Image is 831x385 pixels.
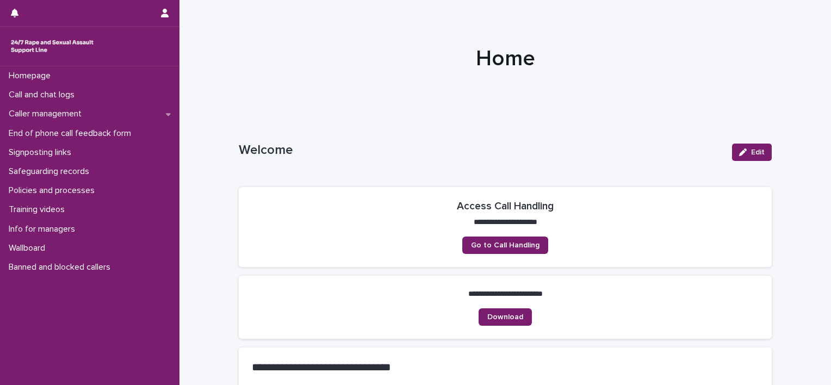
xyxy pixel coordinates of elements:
p: Safeguarding records [4,166,98,177]
img: rhQMoQhaT3yELyF149Cw [9,35,96,57]
span: Go to Call Handling [471,241,539,249]
p: Signposting links [4,147,80,158]
p: Wallboard [4,243,54,253]
span: Edit [751,148,765,156]
p: Info for managers [4,224,84,234]
p: Caller management [4,109,90,119]
button: Edit [732,144,772,161]
span: Download [487,313,523,321]
p: Banned and blocked callers [4,262,119,272]
h1: Home [239,46,772,72]
a: Go to Call Handling [462,237,548,254]
p: Homepage [4,71,59,81]
p: Call and chat logs [4,90,83,100]
p: Welcome [239,142,723,158]
p: Training videos [4,204,73,215]
p: Policies and processes [4,185,103,196]
a: Download [479,308,532,326]
h2: Access Call Handling [457,200,554,213]
p: End of phone call feedback form [4,128,140,139]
